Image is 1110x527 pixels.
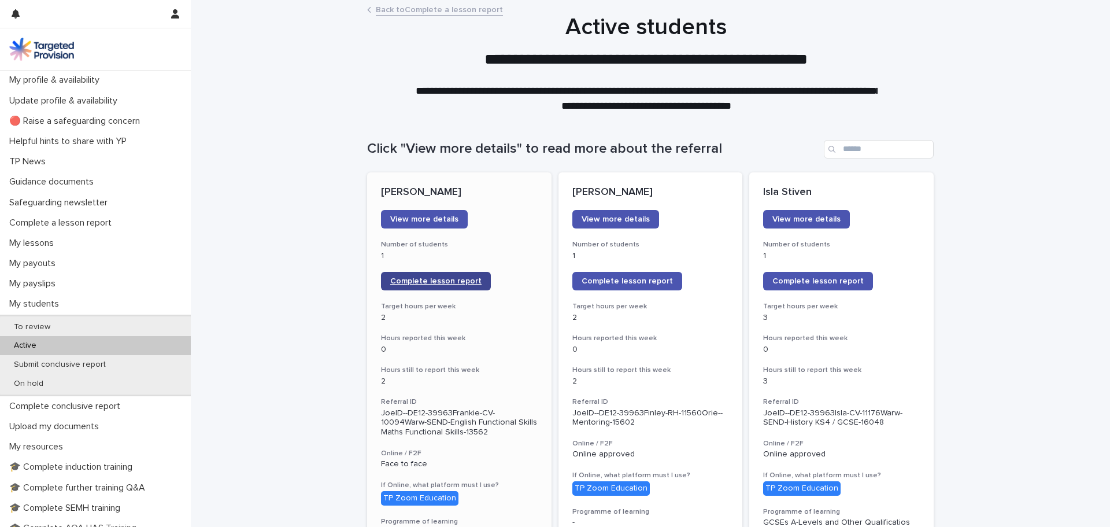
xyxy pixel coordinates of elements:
p: Active [5,341,46,351]
p: 0 [381,345,538,355]
h1: Active students [363,13,930,41]
h3: Programme of learning [763,507,920,517]
span: Complete lesson report [390,277,482,285]
h3: Target hours per week [381,302,538,311]
p: 🔴 Raise a safeguarding concern [5,116,149,127]
p: Safeguarding newsletter [5,197,117,208]
span: Complete lesson report [772,277,864,285]
h3: Hours still to report this week [763,366,920,375]
h3: If Online, what platform must I use? [763,471,920,480]
a: View more details [572,210,659,229]
h3: Hours reported this week [381,334,538,343]
p: [PERSON_NAME] [381,186,538,199]
img: M5nRWzHhSzIhMunXDL62 [9,38,74,61]
p: 1 [763,251,920,261]
div: TP Zoom Education [763,481,841,496]
p: 1 [572,251,729,261]
h3: Number of students [763,240,920,249]
p: Complete conclusive report [5,401,129,412]
div: TP Zoom Education [572,481,650,496]
h3: Hours still to report this week [572,366,729,375]
p: 3 [763,313,920,323]
span: View more details [772,215,841,223]
h3: Online / F2F [763,439,920,448]
p: 0 [572,345,729,355]
a: Complete lesson report [572,272,682,290]
p: Online approved [763,449,920,459]
div: TP Zoom Education [381,491,458,506]
p: Update profile & availability [5,95,127,106]
h3: Online / F2F [381,449,538,458]
a: Complete lesson report [763,272,873,290]
p: My profile & availability [5,75,109,86]
p: My payslips [5,278,65,289]
h3: Referral ID [763,397,920,407]
p: My students [5,298,68,309]
p: JoelD--DE12-39963Finley-RH-11560Orie--Mentoring-15602 [572,408,729,428]
p: Isla Stiven [763,186,920,199]
p: 2 [381,377,538,386]
p: [PERSON_NAME] [572,186,729,199]
h3: Hours reported this week [572,334,729,343]
a: Back toComplete a lesson report [376,2,503,16]
h3: Target hours per week [572,302,729,311]
p: 3 [763,377,920,386]
p: Complete a lesson report [5,218,121,229]
p: TP News [5,156,55,167]
a: View more details [381,210,468,229]
h3: Referral ID [572,397,729,407]
p: JoelD--DE12-39963Isla-CV-11176Warw-SEND-History KS4 / GCSE-16048 [763,408,920,428]
span: View more details [582,215,650,223]
p: 🎓 Complete SEMH training [5,503,129,514]
p: 2 [572,313,729,323]
p: Upload my documents [5,421,108,432]
h3: Online / F2F [572,439,729,448]
p: JoelD--DE12-39963Frankie-CV-10094Warw-SEND-English Functional Skills Maths Functional Skills-13562 [381,408,538,437]
p: Online approved [572,449,729,459]
h3: If Online, what platform must I use? [381,481,538,490]
p: My lessons [5,238,63,249]
h3: Programme of learning [381,517,538,526]
p: 2 [572,377,729,386]
p: My payouts [5,258,65,269]
a: Complete lesson report [381,272,491,290]
p: To review [5,322,60,332]
h3: Target hours per week [763,302,920,311]
h3: Programme of learning [572,507,729,517]
h1: Click "View more details" to read more about the referral [367,141,819,157]
a: View more details [763,210,850,229]
p: 🎓 Complete further training Q&A [5,482,154,493]
input: Search [824,140,934,159]
p: On hold [5,379,53,389]
p: 0 [763,345,920,355]
p: Helpful hints to share with YP [5,136,136,147]
h3: Hours still to report this week [381,366,538,375]
h3: If Online, what platform must I use? [572,471,729,480]
p: My resources [5,441,72,452]
span: Complete lesson report [582,277,673,285]
h3: Number of students [572,240,729,249]
p: 🎓 Complete induction training [5,462,142,473]
h3: Hours reported this week [763,334,920,343]
p: 2 [381,313,538,323]
h3: Number of students [381,240,538,249]
p: Face to face [381,459,538,469]
h3: Referral ID [381,397,538,407]
p: Guidance documents [5,176,103,187]
span: View more details [390,215,458,223]
p: Submit conclusive report [5,360,115,370]
p: 1 [381,251,538,261]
